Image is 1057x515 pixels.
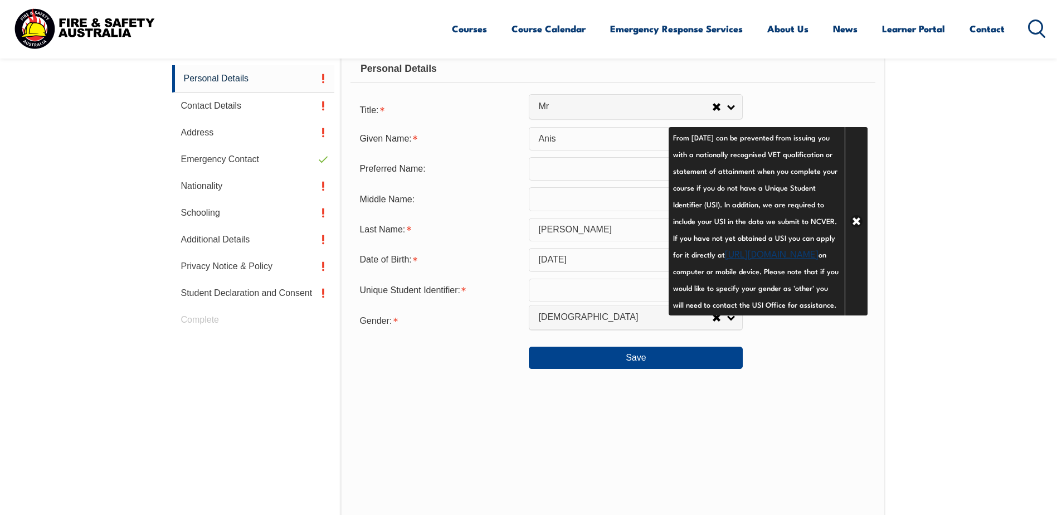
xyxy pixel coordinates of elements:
[350,249,529,270] div: Date of Birth is required.
[172,280,335,307] a: Student Declaration and Consent
[970,14,1005,43] a: Contact
[359,105,378,115] span: Title:
[350,98,529,120] div: Title is required.
[172,226,335,253] a: Additional Details
[350,128,529,149] div: Given Name is required.
[538,312,712,323] span: [DEMOGRAPHIC_DATA]
[529,279,743,302] input: 10 Characters no 1, 0, O or I
[845,127,868,315] a: Close
[350,55,875,83] div: Personal Details
[172,146,335,173] a: Emergency Contact
[452,14,487,43] a: Courses
[882,14,945,43] a: Learner Portal
[350,158,529,179] div: Preferred Name:
[172,65,335,93] a: Personal Details
[350,280,529,301] div: Unique Student Identifier is required.
[350,188,529,210] div: Middle Name:
[172,253,335,280] a: Privacy Notice & Policy
[743,283,758,298] a: Info
[610,14,743,43] a: Emergency Response Services
[172,173,335,200] a: Nationality
[833,14,858,43] a: News
[529,347,743,369] button: Save
[172,119,335,146] a: Address
[350,219,529,240] div: Last Name is required.
[172,93,335,119] a: Contact Details
[529,248,743,271] input: Select Date...
[350,309,529,331] div: Gender is required.
[725,246,819,260] a: [URL][DOMAIN_NAME]
[743,252,758,268] a: Info
[767,14,808,43] a: About Us
[538,101,712,113] span: Mr
[359,316,392,325] span: Gender:
[172,200,335,226] a: Schooling
[512,14,586,43] a: Course Calendar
